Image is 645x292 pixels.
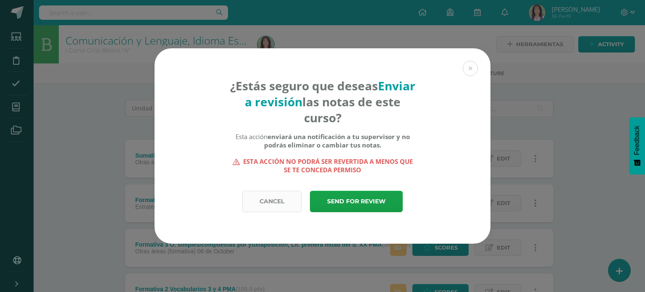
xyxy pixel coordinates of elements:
span: Feedback [633,126,641,155]
button: Close (Esc) [463,61,478,76]
strong: Esta acción no podrá ser revertida a menos que se te conceda permiso [230,157,416,174]
h4: ¿Estás seguro que deseas las notas de este curso? [230,78,416,126]
a: Send for review [310,191,403,212]
button: Feedback - Mostrar encuesta [629,117,645,174]
div: Esta acción [230,132,416,149]
strong: Enviar a revisión [245,78,415,110]
a: Cancel [242,191,302,212]
b: enviará una notificación a tu supervisor y no podrás eliminar o cambiar tus notas. [264,132,410,149]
